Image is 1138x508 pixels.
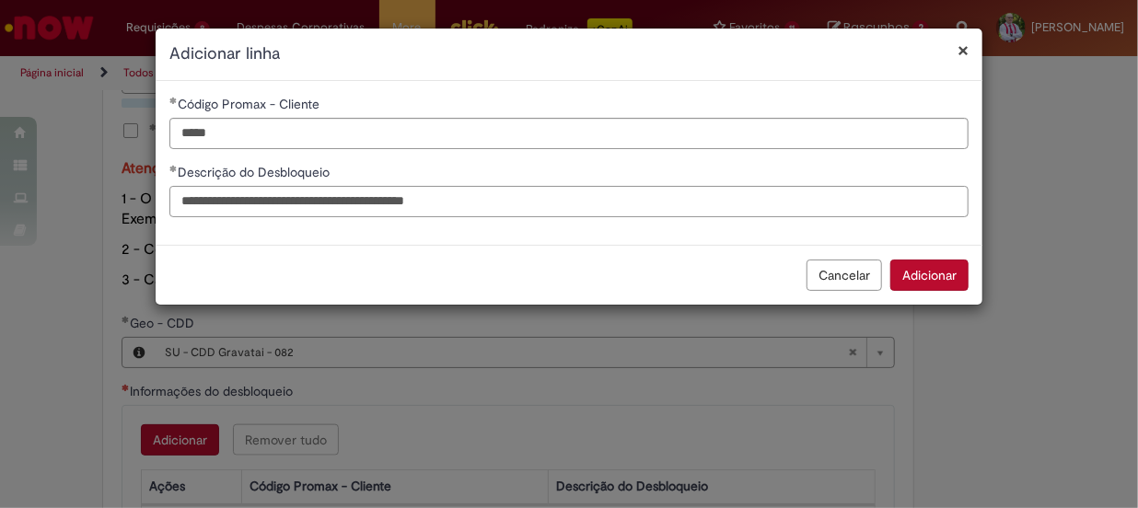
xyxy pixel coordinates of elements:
span: Obrigatório Preenchido [169,165,178,172]
span: Código Promax - Cliente [178,96,323,112]
button: Adicionar [890,260,969,291]
span: Descrição do Desbloqueio [178,164,333,180]
input: Descrição do Desbloqueio [169,186,969,217]
button: Cancelar [807,260,882,291]
button: Fechar modal [958,40,969,60]
h2: Adicionar linha [169,42,969,66]
input: Código Promax - Cliente [169,118,969,149]
span: Obrigatório Preenchido [169,97,178,104]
